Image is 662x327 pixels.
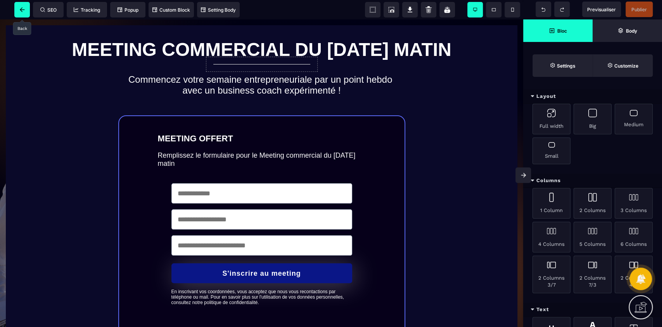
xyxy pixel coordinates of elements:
[587,7,616,12] span: Previsualiser
[532,104,570,134] div: Full width
[171,268,352,286] text: En inscrivant vos coordonnées, vous acceptez que nous vous recontactions par téléphone ou mail. P...
[557,28,567,34] strong: Bloc
[593,19,662,42] span: Open Layer Manager
[523,174,662,188] div: Columns
[532,188,570,219] div: 1 Column
[615,104,653,134] div: Medium
[532,256,570,293] div: 2 Columns 3/7
[523,89,662,104] div: Layout
[40,7,57,13] span: SEO
[523,19,593,42] span: Open Blocks
[574,188,612,219] div: 2 Columns
[557,63,576,69] strong: Settings
[615,256,653,293] div: 2 Columns 4/5
[574,256,612,293] div: 2 Columns 7/3
[574,104,612,134] div: Big
[19,16,504,45] h1: MEETING COMMERCIAL DU [DATE] MATIN
[532,54,593,77] span: Settings
[574,222,612,252] div: 5 Columns
[158,130,366,150] text: Remplissez le formulaire pour le Meeting commercial du [DATE] matin
[614,63,638,69] strong: Customize
[19,51,504,80] h2: Commencez votre semaine entrepreneuriale par un point hebdo avec un business coach expérimenté !
[118,7,138,13] span: Popup
[201,7,236,13] span: Setting Body
[171,244,352,264] button: S'inscrire au meeting
[158,112,366,126] text: MEETING OFFERT
[74,7,100,13] span: Tracking
[532,137,570,164] div: Small
[626,28,637,34] strong: Body
[615,222,653,252] div: 6 Columns
[593,54,653,77] span: Open Style Manager
[631,7,647,12] span: Publier
[365,2,380,17] span: View components
[582,2,621,17] span: Preview
[384,2,399,17] span: Screenshot
[532,222,570,252] div: 4 Columns
[152,7,190,13] span: Custom Block
[523,303,662,317] div: Text
[615,188,653,219] div: 3 Columns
